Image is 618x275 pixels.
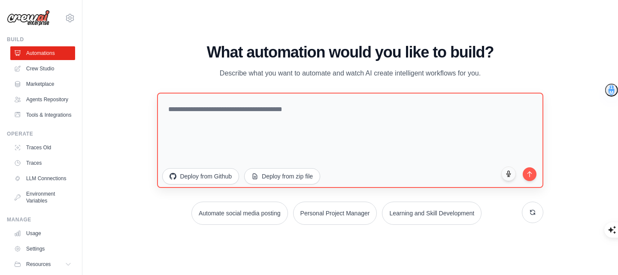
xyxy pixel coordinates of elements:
[382,202,482,225] button: Learning and Skill Development
[10,46,75,60] a: Automations
[157,44,543,61] h1: What automation would you like to build?
[10,187,75,208] a: Environment Variables
[10,172,75,185] a: LLM Connections
[162,168,239,184] button: Deploy from Github
[7,10,50,26] img: Logo
[206,68,494,79] p: Describe what you want to automate and watch AI create intelligent workflows for you.
[10,62,75,76] a: Crew Studio
[10,257,75,271] button: Resources
[293,202,377,225] button: Personal Project Manager
[10,77,75,91] a: Marketplace
[10,242,75,256] a: Settings
[244,168,320,184] button: Deploy from zip file
[10,108,75,122] a: Tools & Integrations
[7,36,75,43] div: Build
[191,202,288,225] button: Automate social media posting
[7,216,75,223] div: Manage
[10,156,75,170] a: Traces
[10,227,75,240] a: Usage
[575,234,618,275] iframe: Chat Widget
[10,93,75,106] a: Agents Repository
[26,261,51,268] span: Resources
[7,130,75,137] div: Operate
[10,141,75,154] a: Traces Old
